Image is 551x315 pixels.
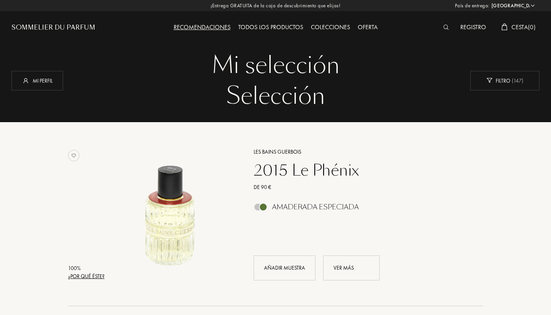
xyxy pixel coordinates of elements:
[248,161,472,179] a: 2015 Le Phénix
[68,150,80,161] img: no_like_p.png
[511,23,536,31] span: Cesta ( 0 )
[254,255,315,280] div: Añadir muestra
[456,23,490,31] a: Registro
[234,23,307,31] a: Todos los productos
[234,23,307,33] div: Todos los productos
[170,23,234,31] a: Recomendaciones
[354,23,382,31] a: Oferta
[170,23,234,33] div: Recomendaciones
[272,203,359,211] div: Amaderada Especiada
[486,78,492,83] img: new_filter_w.svg
[443,25,449,30] img: search_icn_white.svg
[323,255,380,280] div: Ver más
[68,272,105,280] div: ¿Por qué éste?
[455,2,490,10] span: País de entrega:
[501,23,508,30] img: cart_white.svg
[470,71,539,90] div: Filtro
[108,138,242,289] a: 2015 Le Phénix Les Bains Guerbois
[307,23,354,31] a: Colecciones
[108,147,236,275] img: 2015 Le Phénix Les Bains Guerbois
[323,255,380,280] a: Ver másanimation
[354,23,382,33] div: Oferta
[12,23,95,32] a: Sommelier du Parfum
[68,264,105,272] div: 100 %
[248,183,472,191] a: De 90 €
[12,71,63,90] div: Mi perfil
[22,76,30,84] img: profil_icn_w.svg
[248,148,472,156] a: Les Bains Guerbois
[248,205,472,213] a: Amaderada Especiada
[361,260,376,275] div: animation
[456,23,490,33] div: Registro
[17,81,534,111] div: Selección
[510,77,523,84] span: ( 147 )
[307,23,354,33] div: Colecciones
[17,50,534,81] div: Mi selección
